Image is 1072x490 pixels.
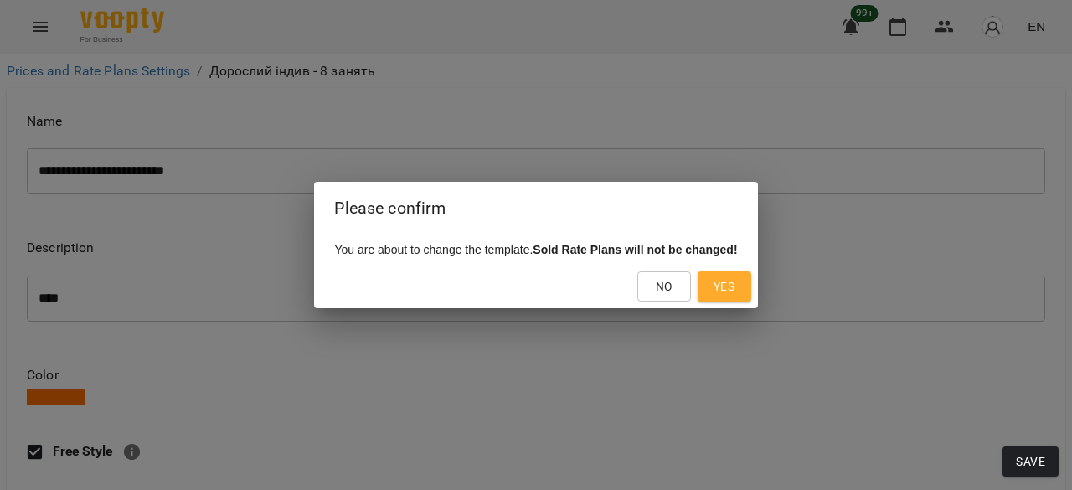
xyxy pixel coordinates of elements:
[1016,451,1045,472] span: Save
[334,195,737,221] h2: Please confirm
[714,276,734,297] span: Yes
[334,243,737,256] span: You are about to change the template.
[533,243,737,256] b: Sold Rate Plans will not be changed!
[698,271,751,302] button: Yes
[656,276,673,297] span: No
[637,271,691,302] button: No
